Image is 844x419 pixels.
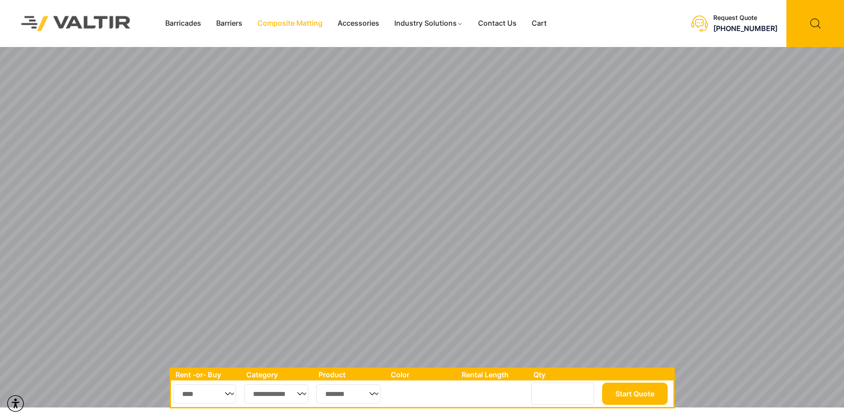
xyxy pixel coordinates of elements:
[242,369,315,380] th: Category
[10,4,142,42] img: Valtir Rentals
[330,17,387,30] a: Accessories
[387,17,471,30] a: Industry Solutions
[209,17,250,30] a: Barriers
[713,24,778,33] a: [PHONE_NUMBER]
[171,369,242,380] th: Rent -or- Buy
[386,369,458,380] th: Color
[524,17,554,30] a: Cart
[250,17,330,30] a: Composite Matting
[713,14,778,22] div: Request Quote
[457,369,529,380] th: Rental Length
[529,369,599,380] th: Qty
[158,17,209,30] a: Barricades
[602,383,668,405] button: Start Quote
[314,369,386,380] th: Product
[471,17,524,30] a: Contact Us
